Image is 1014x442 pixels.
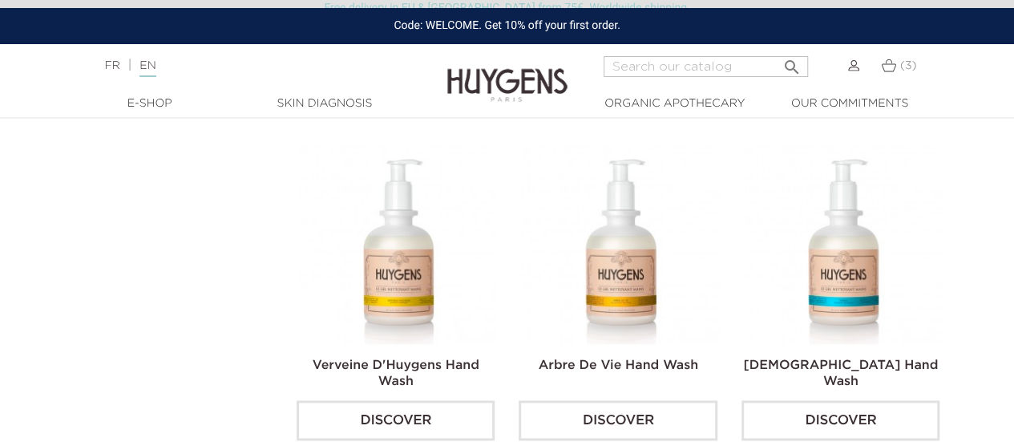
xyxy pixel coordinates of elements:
i:  [782,53,802,72]
div: | [96,56,410,75]
a: Skin Diagnosis [244,95,405,112]
a: Discover [519,400,717,440]
img: Temple Hand Wash [745,146,943,344]
a: Discover [297,400,495,440]
img: Arbre De Vie Hand Wash [522,146,720,344]
button:  [778,51,806,73]
a: Verveine D'Huygens Hand Wash [313,359,479,388]
a: [DEMOGRAPHIC_DATA] Hand Wash [743,359,938,388]
img: Huygens [447,43,568,104]
img: Verveine D'Huygens Hand Wash [300,146,498,344]
a: Organic Apothecary [595,95,755,112]
a: Arbre De Vie Hand Wash [538,359,698,372]
span: (3) [900,60,917,71]
a: FR [104,60,119,71]
a: Discover [741,400,939,440]
a: (3) [881,59,916,72]
a: E-Shop [70,95,230,112]
input: Search [604,56,808,77]
a: EN [139,60,156,77]
a: Our commitments [770,95,930,112]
